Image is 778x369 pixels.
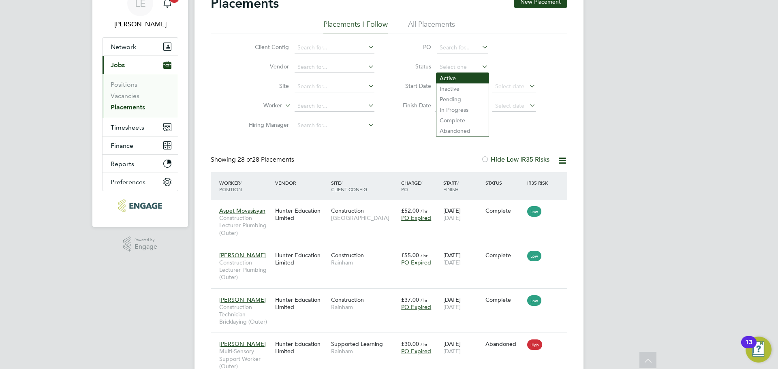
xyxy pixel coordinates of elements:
[103,137,178,154] button: Finance
[437,62,488,73] input: Select one
[421,341,427,347] span: / hr
[219,303,271,326] span: Construction Technician Bricklaying (Outer)
[401,340,419,348] span: £30.00
[436,115,489,126] li: Complete
[527,251,541,261] span: Low
[111,92,139,100] a: Vacancies
[217,247,567,254] a: [PERSON_NAME]Construction Lecturer Plumbing (Outer)Hunter Education LimitedConstructionRainham£55...
[273,336,329,359] div: Hunter Education Limited
[441,336,483,359] div: [DATE]
[235,102,282,110] label: Worker
[111,103,145,111] a: Placements
[111,43,136,51] span: Network
[527,206,541,217] span: Low
[331,303,397,311] span: Rainham
[102,199,178,212] a: Go to home page
[401,179,422,192] span: / PO
[331,296,364,303] span: Construction
[495,83,524,90] span: Select date
[217,336,567,343] a: [PERSON_NAME]Multi-Sensory Support Worker (Outer)Hunter Education LimitedSupported LearningRainha...
[437,42,488,53] input: Search for...
[745,342,752,353] div: 13
[331,340,383,348] span: Supported Learning
[401,348,431,355] span: PO Expired
[219,252,266,259] span: [PERSON_NAME]
[273,175,329,190] div: Vendor
[295,120,374,131] input: Search for...
[237,156,294,164] span: 28 Placements
[485,252,524,259] div: Complete
[436,83,489,94] li: Inactive
[401,207,419,214] span: £52.00
[242,63,289,70] label: Vendor
[401,214,431,222] span: PO Expired
[443,348,461,355] span: [DATE]
[135,243,157,250] span: Engage
[485,296,524,303] div: Complete
[746,337,772,363] button: Open Resource Center, 13 new notifications
[483,175,526,190] div: Status
[395,102,431,109] label: Finish Date
[525,175,553,190] div: IR35 Risk
[421,208,427,214] span: / hr
[111,178,145,186] span: Preferences
[408,19,455,34] li: All Placements
[329,175,399,196] div: Site
[331,348,397,355] span: Rainham
[331,259,397,266] span: Rainham
[443,259,461,266] span: [DATE]
[237,156,252,164] span: 28 of
[111,160,134,168] span: Reports
[219,214,271,237] span: Construction Lecturer Plumbing (Outer)
[217,292,567,299] a: [PERSON_NAME]Construction Technician Bricklaying (Outer)Hunter Education LimitedConstructionRainh...
[111,81,137,88] a: Positions
[242,82,289,90] label: Site
[395,43,431,51] label: PO
[331,252,364,259] span: Construction
[527,295,541,306] span: Low
[273,292,329,315] div: Hunter Education Limited
[219,179,242,192] span: / Position
[443,214,461,222] span: [DATE]
[295,62,374,73] input: Search for...
[295,42,374,53] input: Search for...
[495,102,524,109] span: Select date
[485,340,524,348] div: Abandoned
[441,203,483,226] div: [DATE]
[219,340,266,348] span: [PERSON_NAME]
[111,124,144,131] span: Timesheets
[436,126,489,136] li: Abandoned
[103,56,178,74] button: Jobs
[273,203,329,226] div: Hunter Education Limited
[111,61,125,69] span: Jobs
[421,252,427,258] span: / hr
[527,339,542,350] span: High
[103,118,178,136] button: Timesheets
[331,179,367,192] span: / Client Config
[395,82,431,90] label: Start Date
[436,105,489,115] li: In Progress
[103,74,178,118] div: Jobs
[395,63,431,70] label: Status
[401,252,419,259] span: £55.00
[103,38,178,55] button: Network
[399,175,441,196] div: Charge
[295,81,374,92] input: Search for...
[323,19,388,34] li: Placements I Follow
[436,94,489,105] li: Pending
[331,207,364,214] span: Construction
[436,73,489,83] li: Active
[441,247,483,270] div: [DATE]
[103,155,178,173] button: Reports
[219,296,266,303] span: [PERSON_NAME]
[421,297,427,303] span: / hr
[481,156,549,164] label: Hide Low IR35 Risks
[135,237,157,243] span: Powered by
[219,207,265,214] span: Aspet Movasisyan
[443,303,461,311] span: [DATE]
[219,259,271,281] span: Construction Lecturer Plumbing (Outer)
[211,156,296,164] div: Showing
[103,173,178,191] button: Preferences
[401,303,431,311] span: PO Expired
[273,247,329,270] div: Hunter Education Limited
